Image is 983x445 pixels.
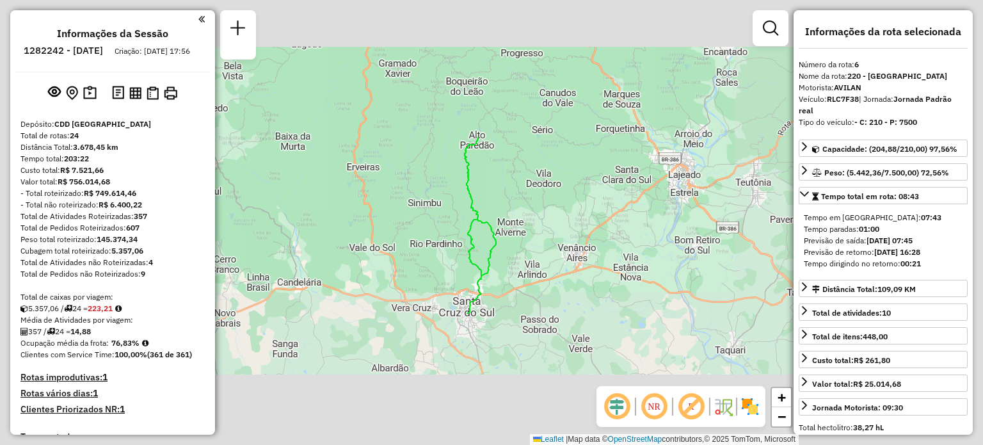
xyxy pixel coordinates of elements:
[134,211,147,221] strong: 357
[799,94,952,115] span: | Jornada:
[900,259,921,268] strong: 00:21
[20,176,205,188] div: Valor total:
[20,305,28,312] i: Cubagem total roteirizado
[20,350,115,359] span: Clientes com Service Time:
[758,15,783,41] a: Exibir filtros
[109,83,127,103] button: Logs desbloquear sessão
[20,291,205,303] div: Total de caixas por viagem:
[20,432,205,442] h4: Transportadoras
[853,379,901,389] strong: R$ 25.014,68
[799,59,968,70] div: Número da rota:
[20,388,205,399] h4: Rotas vários dias:
[115,350,147,359] strong: 100,00%
[772,407,791,426] a: Zoom out
[84,188,136,198] strong: R$ 749.614,46
[799,207,968,275] div: Tempo total em rota: 08:43
[58,177,110,186] strong: R$ 756.014,68
[713,396,733,417] img: Fluxo de ruas
[863,332,888,341] strong: 448,00
[20,245,205,257] div: Cubagem total roteirizado:
[111,338,140,348] strong: 76,83%
[63,83,81,103] button: Centralizar mapa no depósito ou ponto de apoio
[70,131,79,140] strong: 24
[821,191,919,201] span: Tempo total em rota: 08:43
[93,387,98,399] strong: 1
[20,372,205,383] h4: Rotas improdutivas:
[20,268,205,280] div: Total de Pedidos não Roteirizados:
[822,144,957,154] span: Capacidade: (204,88/210,00) 97,56%
[20,188,205,199] div: - Total roteirizado:
[882,308,891,318] strong: 10
[102,371,108,383] strong: 1
[854,117,917,127] strong: - C: 210 - P: 7500
[24,45,103,56] h6: 1282242 - [DATE]
[20,130,205,142] div: Total de rotas:
[20,222,205,234] div: Total de Pedidos Roteirizados:
[799,70,968,82] div: Nome da rota:
[148,257,153,267] strong: 4
[812,284,916,295] div: Distância Total:
[874,247,920,257] strong: [DATE] 16:28
[161,84,180,102] button: Imprimir Rotas
[772,388,791,407] a: Zoom in
[812,308,891,318] span: Total de atividades:
[778,389,786,405] span: +
[854,60,859,69] strong: 6
[804,212,963,223] div: Tempo em [GEOGRAPHIC_DATA]:
[804,258,963,270] div: Tempo dirigindo no retorno:
[120,403,125,415] strong: 1
[602,391,632,422] span: Ocultar deslocamento
[799,303,968,321] a: Total de atividades:10
[778,409,786,425] span: −
[111,246,143,255] strong: 5.357,06
[109,45,195,57] div: Criação: [DATE] 17:56
[676,391,707,422] span: Exibir rótulo
[64,154,89,163] strong: 203:22
[824,168,949,177] span: Peso: (5.442,36/7.500,00) 72,56%
[799,422,968,433] div: Total hectolitro:
[812,355,890,366] div: Custo total:
[799,280,968,297] a: Distância Total:109,09 KM
[64,305,72,312] i: Total de rotas
[799,398,968,416] a: Jornada Motorista: 09:30
[88,303,113,313] strong: 223,21
[799,140,968,157] a: Capacidade: (204,88/210,00) 97,56%
[47,328,55,336] i: Total de rotas
[20,165,205,176] div: Custo total:
[608,435,662,444] a: OpenStreetMap
[847,71,947,81] strong: 220 - [GEOGRAPHIC_DATA]
[73,142,118,152] strong: 3.678,45 km
[142,339,148,347] em: Média calculada utilizando a maior ocupação (%Peso ou %Cubagem) de cada rota da sessão. Rotas cro...
[827,94,859,104] strong: RLC7F38
[20,153,205,165] div: Tempo total:
[144,84,161,102] button: Visualizar Romaneio
[20,326,205,337] div: 357 / 24 =
[20,404,205,415] h4: Clientes Priorizados NR:
[20,211,205,222] div: Total de Atividades Roteirizadas:
[804,235,963,247] div: Previsão de saída:
[799,187,968,204] a: Tempo total em rota: 08:43
[141,269,145,279] strong: 9
[20,314,205,326] div: Média de Atividades por viagem:
[70,327,91,336] strong: 14,88
[859,224,879,234] strong: 01:00
[533,435,564,444] a: Leaflet
[20,328,28,336] i: Total de Atividades
[799,82,968,93] div: Motorista:
[20,303,205,314] div: 5.357,06 / 24 =
[198,12,205,26] a: Clique aqui para minimizar o painel
[853,423,884,432] strong: 38,27 hL
[20,234,205,245] div: Peso total roteirizado:
[20,338,109,348] span: Ocupação média da frota:
[99,200,142,209] strong: R$ 6.400,22
[799,26,968,38] h4: Informações da rota selecionada
[60,165,104,175] strong: R$ 7.521,66
[867,236,913,245] strong: [DATE] 07:45
[126,223,140,232] strong: 607
[20,199,205,211] div: - Total não roteirizado:
[127,84,144,101] button: Visualizar relatório de Roteirização
[566,435,568,444] span: |
[804,247,963,258] div: Previsão de retorno:
[804,223,963,235] div: Tempo paradas:
[834,83,861,92] strong: AVILAN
